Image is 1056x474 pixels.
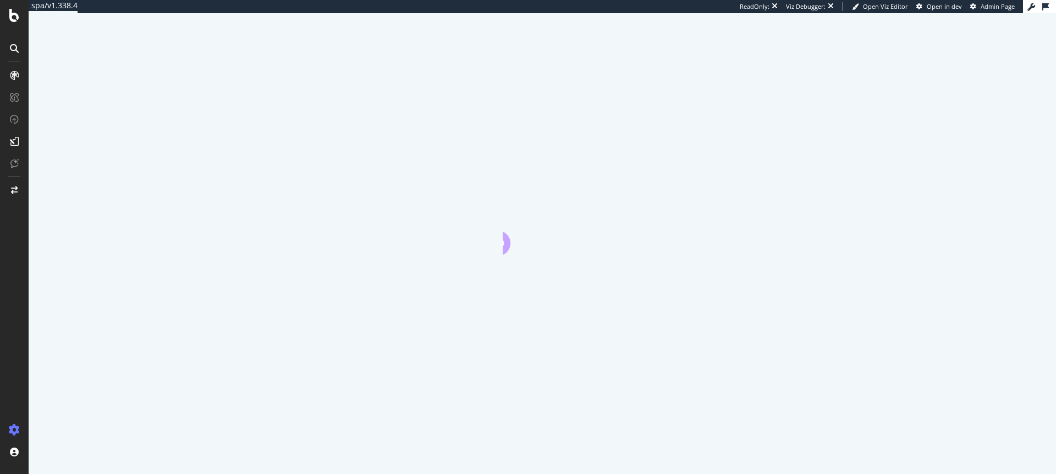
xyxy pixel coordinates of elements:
[786,2,826,11] div: Viz Debugger:
[916,2,962,11] a: Open in dev
[981,2,1015,10] span: Admin Page
[970,2,1015,11] a: Admin Page
[852,2,908,11] a: Open Viz Editor
[740,2,769,11] div: ReadOnly:
[503,215,582,255] div: animation
[927,2,962,10] span: Open in dev
[863,2,908,10] span: Open Viz Editor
